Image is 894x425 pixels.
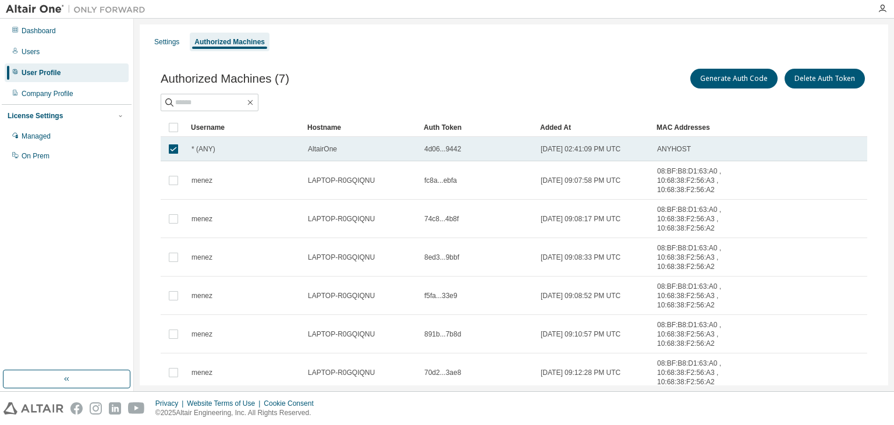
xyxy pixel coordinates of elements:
span: [DATE] 09:10:57 PM UTC [541,330,620,339]
span: fc8a...ebfa [424,176,457,185]
span: menez [191,291,212,300]
div: User Profile [22,68,61,77]
span: LAPTOP-R0GQIQNU [308,253,375,262]
span: f5fa...33e9 [424,291,457,300]
span: menez [191,176,212,185]
div: Added At [540,118,647,137]
span: 08:BF:B8:D1:63:A0 , 10:68:38:F2:56:A3 , 10:68:38:F2:56:A2 [657,359,739,387]
span: [DATE] 09:08:17 PM UTC [541,214,620,224]
span: 70d2...3ae8 [424,368,461,377]
img: Altair One [6,3,151,15]
div: Company Profile [22,89,73,98]
span: 891b...7b8d [424,330,461,339]
span: LAPTOP-R0GQIQNU [308,214,375,224]
button: Delete Auth Token [785,69,865,88]
span: [DATE] 09:08:33 PM UTC [541,253,620,262]
div: Username [191,118,298,137]
span: LAPTOP-R0GQIQNU [308,330,375,339]
span: ANYHOST [657,144,691,154]
div: Settings [154,37,179,47]
span: 08:BF:B8:D1:63:A0 , 10:68:38:F2:56:A3 , 10:68:38:F2:56:A2 [657,243,739,271]
span: menez [191,330,212,339]
img: instagram.svg [90,402,102,415]
span: menez [191,253,212,262]
div: License Settings [8,111,63,121]
span: [DATE] 02:41:09 PM UTC [541,144,620,154]
div: Privacy [155,399,187,408]
img: facebook.svg [70,402,83,415]
span: 08:BF:B8:D1:63:A0 , 10:68:38:F2:56:A3 , 10:68:38:F2:56:A2 [657,282,739,310]
button: Generate Auth Code [690,69,778,88]
span: menez [191,368,212,377]
div: Website Terms of Use [187,399,264,408]
div: Managed [22,132,51,141]
span: [DATE] 09:08:52 PM UTC [541,291,620,300]
span: 4d06...9442 [424,144,461,154]
span: AltairOne [308,144,337,154]
span: [DATE] 09:07:58 PM UTC [541,176,620,185]
span: 74c8...4b8f [424,214,459,224]
span: 08:BF:B8:D1:63:A0 , 10:68:38:F2:56:A3 , 10:68:38:F2:56:A2 [657,205,739,233]
p: © 2025 Altair Engineering, Inc. All Rights Reserved. [155,408,321,418]
img: altair_logo.svg [3,402,63,415]
div: Hostname [307,118,414,137]
span: 08:BF:B8:D1:63:A0 , 10:68:38:F2:56:A3 , 10:68:38:F2:56:A2 [657,320,739,348]
span: 08:BF:B8:D1:63:A0 , 10:68:38:F2:56:A3 , 10:68:38:F2:56:A2 [657,167,739,194]
span: * (ANY) [191,144,215,154]
div: Auth Token [424,118,531,137]
div: Users [22,47,40,56]
div: Authorized Machines [194,37,265,47]
div: Cookie Consent [264,399,320,408]
span: 8ed3...9bbf [424,253,459,262]
span: LAPTOP-R0GQIQNU [308,368,375,377]
img: linkedin.svg [109,402,121,415]
div: Dashboard [22,26,56,36]
span: [DATE] 09:12:28 PM UTC [541,368,620,377]
span: LAPTOP-R0GQIQNU [308,291,375,300]
img: youtube.svg [128,402,145,415]
span: Authorized Machines (7) [161,72,289,86]
div: MAC Addresses [657,118,739,137]
div: On Prem [22,151,49,161]
span: LAPTOP-R0GQIQNU [308,176,375,185]
span: menez [191,214,212,224]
